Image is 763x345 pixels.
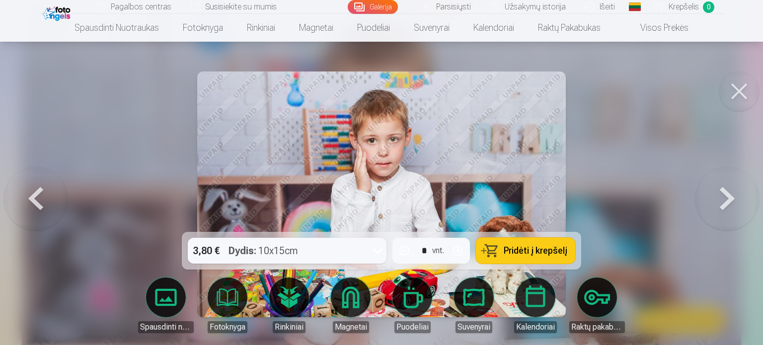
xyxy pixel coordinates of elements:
[345,14,402,42] a: Puodeliai
[456,321,492,333] div: Suvenyrai
[476,238,575,264] button: Pridėti į krepšelį
[669,1,699,13] span: Krepšelis
[569,321,625,333] div: Raktų pakabukas
[384,277,440,333] a: Puodeliai
[526,14,612,42] a: Raktų pakabukas
[261,277,317,333] a: Rinkiniai
[323,277,379,333] a: Magnetai
[235,14,287,42] a: Rinkiniai
[461,14,526,42] a: Kalendoriai
[188,238,225,264] div: 3,80 €
[138,277,194,333] a: Spausdinti nuotraukas
[612,14,700,42] a: Visos prekės
[138,321,194,333] div: Spausdinti nuotraukas
[703,1,714,13] span: 0
[208,321,247,333] div: Fotoknyga
[508,277,563,333] a: Kalendoriai
[63,14,171,42] a: Spausdinti nuotraukas
[402,14,461,42] a: Suvenyrai
[504,246,567,255] span: Pridėti į krepšelį
[171,14,235,42] a: Fotoknyga
[333,321,369,333] div: Magnetai
[569,277,625,333] a: Raktų pakabukas
[432,245,444,257] div: vnt.
[394,321,431,333] div: Puodeliai
[229,238,298,264] div: 10x15cm
[514,321,557,333] div: Kalendoriai
[43,4,73,21] img: /fa2
[446,277,502,333] a: Suvenyrai
[287,14,345,42] a: Magnetai
[273,321,305,333] div: Rinkiniai
[200,277,255,333] a: Fotoknyga
[229,244,256,258] strong: Dydis :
